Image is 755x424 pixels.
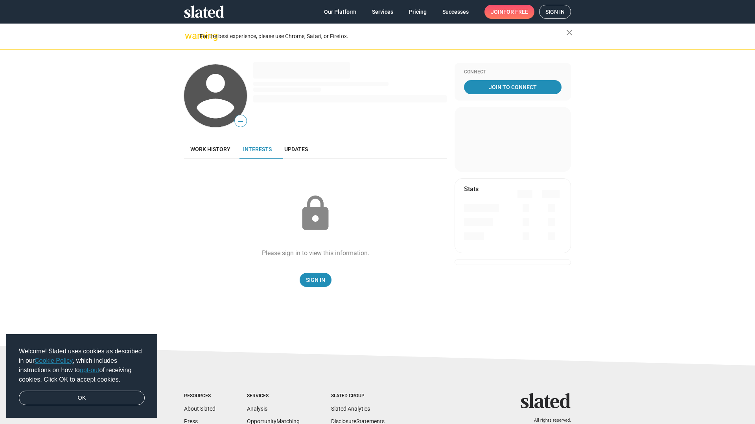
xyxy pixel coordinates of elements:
a: Pricing [403,5,433,19]
span: Interests [243,146,272,152]
span: Welcome! Slated uses cookies as described in our , which includes instructions on how to of recei... [19,347,145,384]
div: Connect [464,69,562,75]
a: Successes [436,5,475,19]
div: Resources [184,393,215,399]
a: Cookie Policy [35,357,73,364]
span: Successes [442,5,469,19]
a: Work history [184,140,237,159]
mat-card-title: Stats [464,185,479,193]
a: Interests [237,140,278,159]
a: Our Platform [318,5,363,19]
span: Sign In [306,273,325,287]
span: Pricing [409,5,427,19]
div: cookieconsent [6,334,157,418]
span: — [235,116,247,126]
span: for free [503,5,528,19]
a: dismiss cookie message [19,391,145,406]
span: Work history [190,146,230,152]
a: Joinfor free [484,5,534,19]
span: Sign in [545,5,565,18]
a: Analysis [247,406,267,412]
a: Services [366,5,400,19]
div: Services [247,393,300,399]
a: Sign In [300,273,331,287]
a: Sign in [539,5,571,19]
span: Services [372,5,393,19]
span: Updates [284,146,308,152]
div: Slated Group [331,393,385,399]
span: Join To Connect [466,80,560,94]
mat-icon: close [565,28,574,37]
span: Our Platform [324,5,356,19]
a: opt-out [80,367,99,373]
div: For the best experience, please use Chrome, Safari, or Firefox. [200,31,566,42]
a: About Slated [184,406,215,412]
a: Updates [278,140,314,159]
mat-icon: lock [296,194,335,233]
a: Slated Analytics [331,406,370,412]
mat-icon: warning [185,31,194,40]
a: Join To Connect [464,80,562,94]
span: Join [491,5,528,19]
div: Please sign in to view this information. [262,249,369,257]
